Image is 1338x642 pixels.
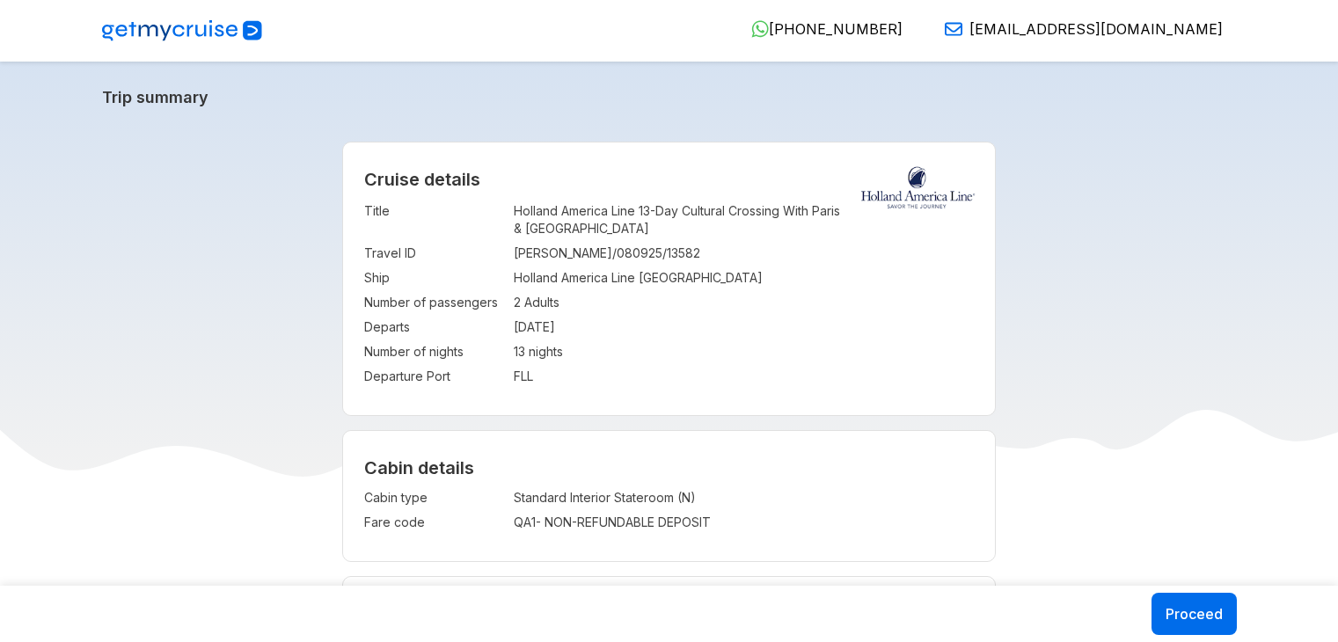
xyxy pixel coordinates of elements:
img: WhatsApp [751,20,769,38]
td: 13 nights [514,339,974,364]
td: : [505,266,514,290]
td: Departure Port [364,364,505,389]
button: Proceed [1152,593,1237,635]
span: [EMAIL_ADDRESS][DOMAIN_NAME] [969,20,1223,38]
td: : [505,199,514,241]
div: QA1 - NON-REFUNDABLE DEPOSIT [514,514,837,531]
td: Holland America Line 13-Day Cultural Crossing With Paris & [GEOGRAPHIC_DATA] [514,199,974,241]
a: [EMAIL_ADDRESS][DOMAIN_NAME] [931,20,1223,38]
td: : [505,510,514,535]
h2: Cruise details [364,169,974,190]
td: Number of passengers [364,290,505,315]
td: : [505,339,514,364]
img: Email [945,20,962,38]
td: [PERSON_NAME]/080925/13582 [514,241,974,266]
h4: Cabin details [364,457,974,478]
td: : [505,364,514,389]
td: Number of nights [364,339,505,364]
td: Holland America Line [GEOGRAPHIC_DATA] [514,266,974,290]
td: Departs [364,315,505,339]
td: FLL [514,364,974,389]
td: : [505,315,514,339]
span: [PHONE_NUMBER] [769,20,903,38]
td: Standard Interior Stateroom (N) [514,485,837,510]
a: [PHONE_NUMBER] [737,20,903,38]
td: : [505,241,514,266]
td: [DATE] [514,315,974,339]
td: Cabin type [364,485,505,510]
td: Fare code [364,510,505,535]
td: 2 Adults [514,290,974,315]
td: Travel ID [364,241,505,266]
td: : [505,485,514,510]
td: Title [364,199,505,241]
td: : [505,290,514,315]
td: Ship [364,266,505,290]
a: Trip summary [102,88,1237,106]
